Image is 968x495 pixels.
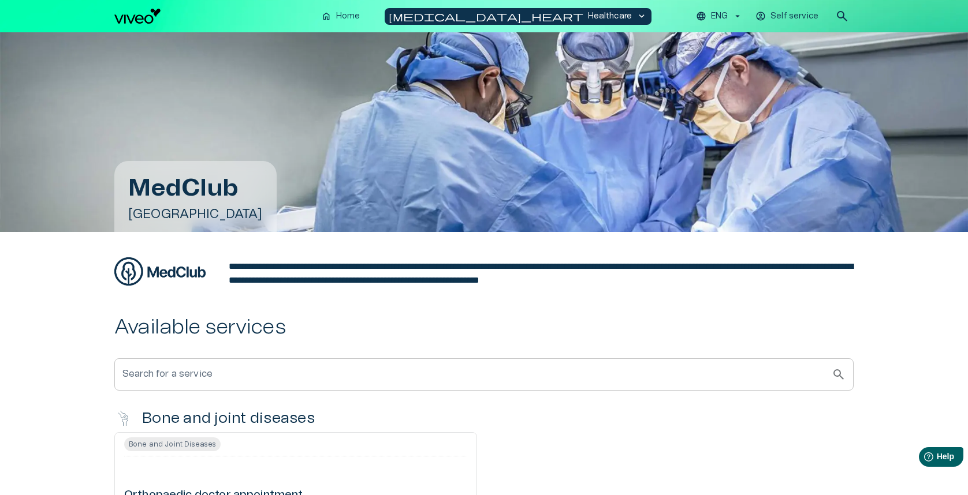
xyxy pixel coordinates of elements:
[832,367,846,381] span: search
[128,206,263,223] h5: [GEOGRAPHIC_DATA]
[114,257,206,286] img: MedClub logo
[124,439,221,449] span: Bone and Joint Diseases
[588,10,632,22] p: Healthcare
[336,10,360,22] p: Home
[114,315,854,340] h2: Available services
[128,175,263,201] h1: MedClub
[389,11,583,21] span: [MEDICAL_DATA]_heart
[694,8,744,25] button: ENG
[835,9,849,23] span: search
[317,8,366,25] button: homeHome
[385,8,652,25] button: [MEDICAL_DATA]_heartHealthcarekeyboard_arrow_down
[321,11,332,21] span: home
[636,11,647,21] span: keyboard_arrow_down
[831,5,854,28] button: open search modal
[754,8,821,25] button: Self service
[770,10,818,22] p: Self service
[229,260,854,287] div: editable markdown
[711,10,728,22] p: ENG
[114,9,312,24] a: Navigate to homepage
[142,409,315,427] h4: Bone and joint diseases
[114,9,161,24] img: Viveo logo
[878,442,968,475] iframe: Help widget launcher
